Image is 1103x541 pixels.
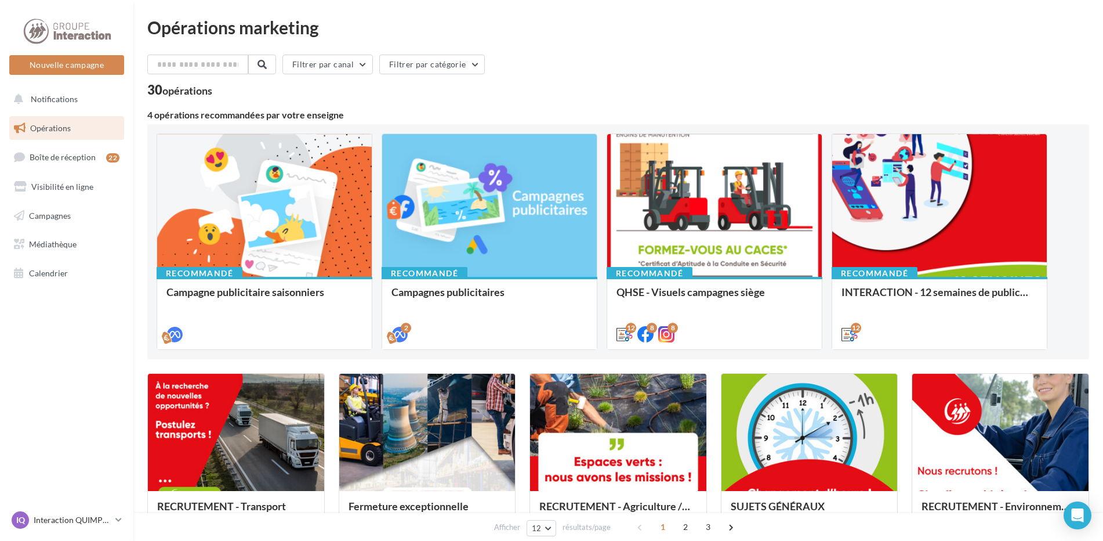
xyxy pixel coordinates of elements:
span: résultats/page [563,522,611,533]
div: SUJETS GÉNÉRAUX [731,500,888,524]
span: IQ [16,514,25,526]
div: 30 [147,84,212,96]
button: Filtrer par canal [282,55,373,74]
button: Notifications [7,87,122,111]
div: 2 [401,323,411,333]
a: Médiathèque [7,232,126,257]
div: Campagne publicitaire saisonniers [166,286,362,309]
div: 4 opérations recommandées par votre enseigne [147,110,1089,120]
span: Afficher [494,522,520,533]
button: Nouvelle campagne [9,55,124,75]
div: Fermeture exceptionnelle [349,500,506,524]
div: Recommandé [157,267,242,280]
a: Calendrier [7,261,126,286]
p: Interaction QUIMPER [34,514,111,526]
button: Filtrer par catégorie [379,55,485,74]
span: 3 [699,518,717,536]
a: Opérations [7,116,126,140]
span: Boîte de réception [30,152,96,162]
div: 22 [106,153,119,163]
div: RECRUTEMENT - Agriculture / Espaces verts [539,500,697,524]
a: Campagnes [7,204,126,228]
span: Opérations [30,123,71,133]
div: opérations [162,85,212,96]
div: Recommandé [607,267,692,280]
div: Opérations marketing [147,19,1089,36]
div: RECRUTEMENT - Transport [157,500,315,524]
button: 12 [527,520,556,536]
div: Campagnes publicitaires [391,286,587,309]
div: Open Intercom Messenger [1064,502,1091,529]
a: Boîte de réception22 [7,145,126,169]
a: Visibilité en ligne [7,175,126,199]
div: 8 [667,323,678,333]
div: 12 [851,323,861,333]
span: Visibilité en ligne [31,182,93,192]
span: Notifications [31,94,78,104]
span: Campagnes [29,210,71,220]
span: 1 [654,518,672,536]
div: INTERACTION - 12 semaines de publication [841,286,1037,309]
span: 12 [532,524,542,533]
div: Recommandé [832,267,917,280]
a: IQ Interaction QUIMPER [9,509,124,531]
div: RECRUTEMENT - Environnement [921,500,1079,524]
span: 2 [676,518,695,536]
div: 8 [647,323,657,333]
div: 12 [626,323,636,333]
span: Calendrier [29,268,68,278]
div: Recommandé [382,267,467,280]
div: QHSE - Visuels campagnes siège [616,286,812,309]
span: Médiathèque [29,239,77,249]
